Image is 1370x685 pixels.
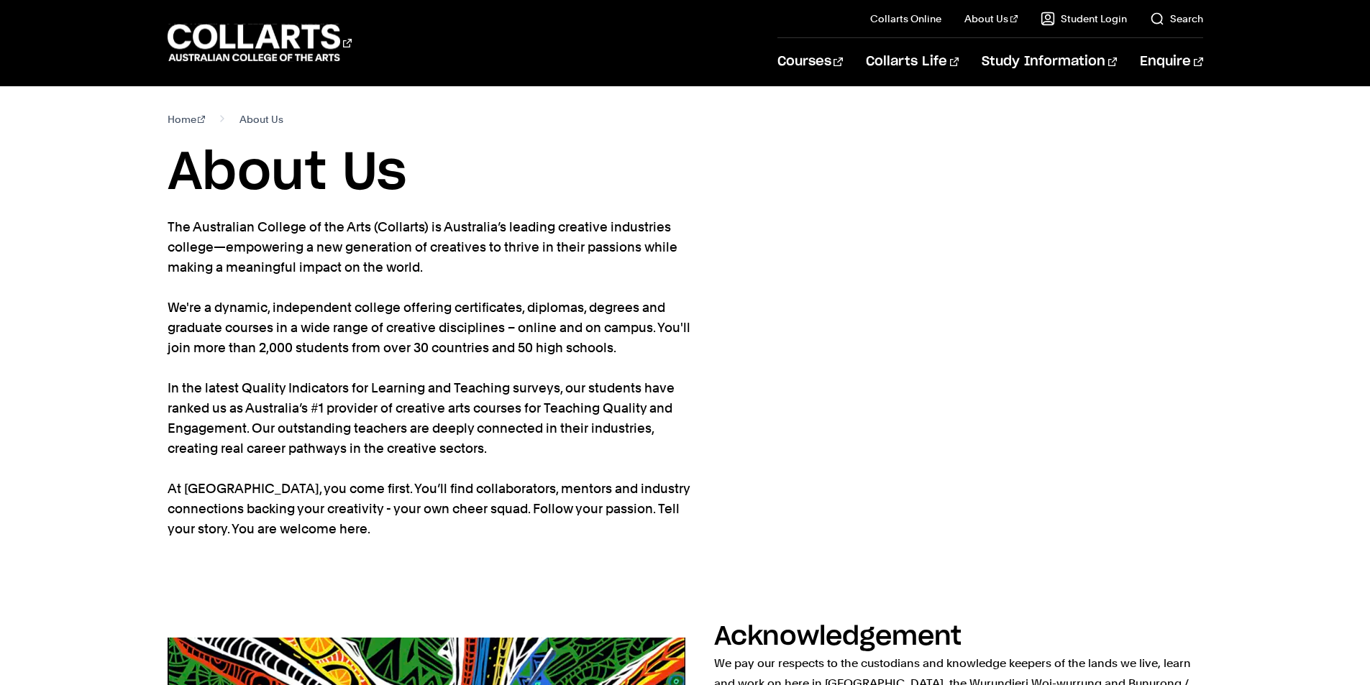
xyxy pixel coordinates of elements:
[714,624,962,650] h2: Acknowledgement
[168,109,206,129] a: Home
[777,38,843,86] a: Courses
[1150,12,1203,26] a: Search
[168,217,693,539] p: The Australian College of the Arts (Collarts) is Australia’s leading creative industries college—...
[870,12,941,26] a: Collarts Online
[964,12,1018,26] a: About Us
[982,38,1117,86] a: Study Information
[239,109,283,129] span: About Us
[168,141,1203,206] h1: About Us
[866,38,959,86] a: Collarts Life
[168,22,352,63] div: Go to homepage
[1140,38,1202,86] a: Enquire
[1041,12,1127,26] a: Student Login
